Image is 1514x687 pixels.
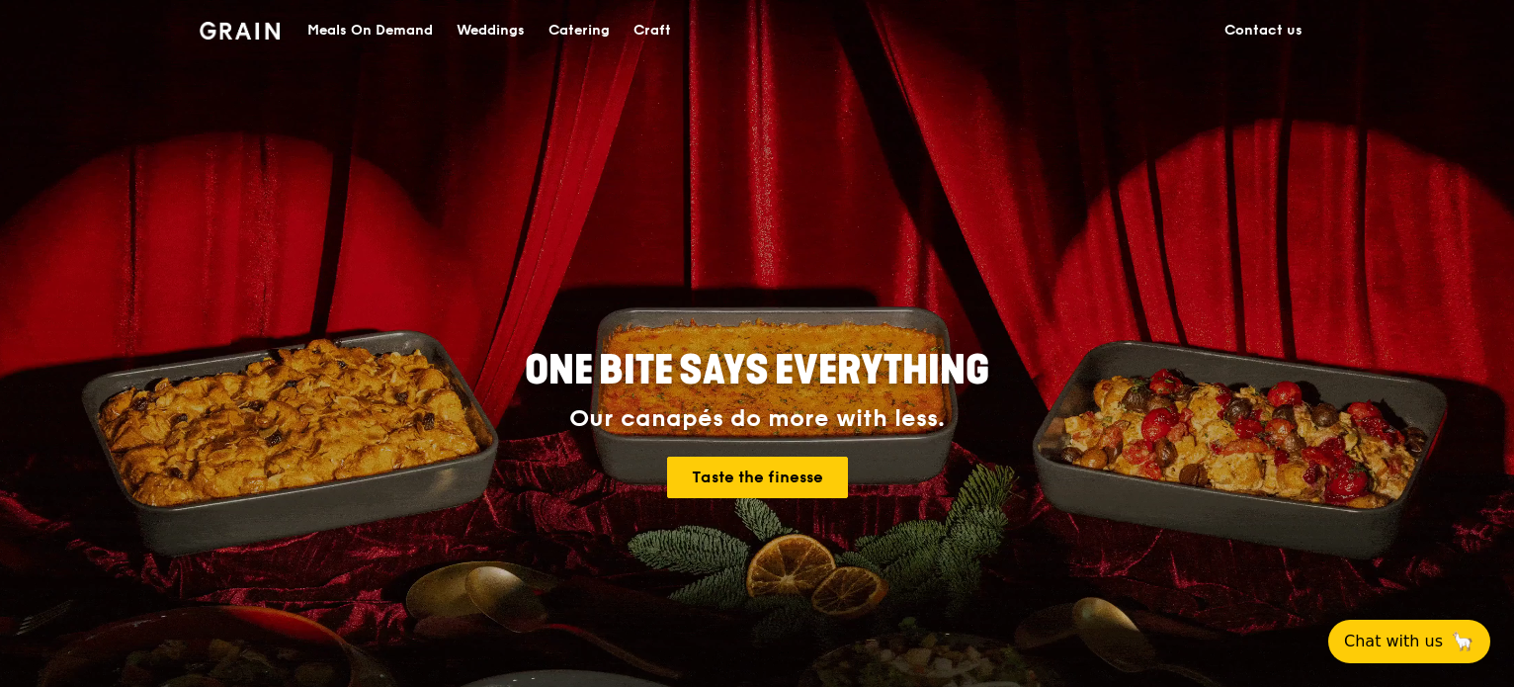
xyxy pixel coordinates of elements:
span: Chat with us [1344,630,1443,653]
div: Meals On Demand [307,1,433,60]
div: Craft [633,1,671,60]
div: Our canapés do more with less. [401,405,1113,433]
img: Grain [200,22,280,40]
span: ONE BITE SAYS EVERYTHING [525,347,989,394]
a: Taste the finesse [667,457,848,498]
a: Contact us [1213,1,1314,60]
a: Weddings [445,1,537,60]
button: Chat with us🦙 [1328,620,1490,663]
div: Weddings [457,1,525,60]
a: Catering [537,1,622,60]
a: Craft [622,1,683,60]
span: 🦙 [1451,630,1474,653]
div: Catering [548,1,610,60]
